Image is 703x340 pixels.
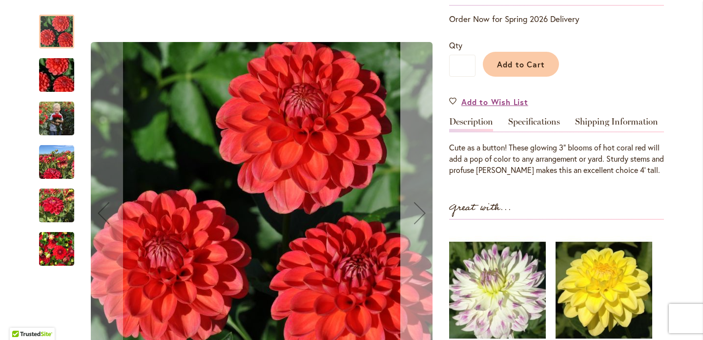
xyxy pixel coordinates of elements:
[39,145,74,180] img: BENJAMIN MATTHEW
[449,40,462,50] span: Qty
[39,96,74,140] img: BENJAMIN MATTHEW
[39,5,84,48] div: BENJAMIN MATTHEW
[508,117,560,131] a: Specifications
[39,48,84,92] div: BENJAMIN MATTHEW
[575,117,658,131] a: Shipping Information
[7,305,35,333] iframe: Launch Accessibility Center
[483,52,559,77] button: Add to Cart
[449,117,493,131] a: Description
[39,222,74,266] div: BENJAMIN MATTHEW
[21,52,92,99] img: BENJAMIN MATTHEW
[497,59,545,69] span: Add to Cart
[39,179,84,222] div: BENJAMIN MATTHEW
[39,182,74,229] img: BENJAMIN MATTHEW
[449,96,528,107] a: Add to Wish List
[449,142,664,176] div: Cute as a button! These glowing 3” blooms of hot coral red will add a pop of color to any arrange...
[39,135,84,179] div: BENJAMIN MATTHEW
[39,226,74,273] img: BENJAMIN MATTHEW
[449,117,664,176] div: Detailed Product Info
[449,200,512,216] strong: Great with...
[449,13,664,25] p: Order Now for Spring 2026 Delivery
[461,96,528,107] span: Add to Wish List
[39,92,84,135] div: BENJAMIN MATTHEW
